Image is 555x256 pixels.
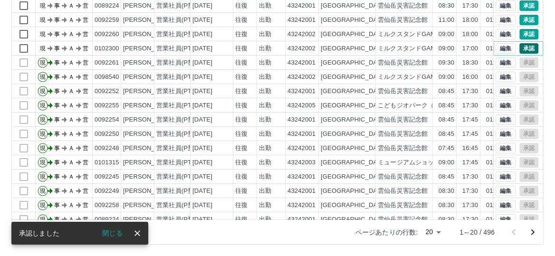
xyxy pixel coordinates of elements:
button: 編集 [496,43,516,54]
button: 編集 [496,157,516,168]
button: 編集 [496,100,516,111]
div: 出勤 [259,201,271,210]
div: [GEOGRAPHIC_DATA] [321,158,386,167]
div: 0092249 [95,187,119,196]
div: [GEOGRAPHIC_DATA] [321,130,386,139]
div: ミルクスタンドGAMADASU（雲仙岳災害記念館） [378,73,520,82]
text: Ａ [68,88,74,95]
div: 出勤 [259,73,271,82]
text: 事 [54,74,60,80]
div: [PERSON_NAME] [123,87,175,96]
text: 事 [54,88,60,95]
div: [PERSON_NAME] [123,215,175,224]
div: 17:45 [462,158,478,167]
div: 往復 [235,130,248,139]
text: 現 [40,188,46,194]
div: 01:00 [486,73,502,82]
div: 09:00 [439,44,454,53]
button: 次のページへ [523,223,542,242]
div: 0098540 [95,73,119,82]
div: [GEOGRAPHIC_DATA] [321,115,386,124]
div: 0089224 [95,215,119,224]
div: [DATE] [192,16,212,25]
text: 事 [54,2,60,9]
button: 編集 [496,72,516,82]
div: 往復 [235,1,248,10]
div: ミルクスタンドGAMADASU（雲仙岳災害記念館） [378,30,520,39]
text: 事 [54,116,60,123]
div: 出勤 [259,115,271,124]
div: 08:45 [439,172,454,181]
div: [GEOGRAPHIC_DATA] [321,187,386,196]
text: 営 [83,159,88,166]
div: 01:00 [486,87,502,96]
div: 01:00 [486,16,502,25]
text: 事 [54,131,60,137]
text: Ａ [68,59,74,66]
div: 0092261 [95,58,119,67]
div: [PERSON_NAME] [123,30,175,39]
button: 承認 [519,15,538,25]
div: 01:00 [486,130,502,139]
div: 雲仙岳災害記念館 [378,215,428,224]
div: 出勤 [259,187,271,196]
div: 0092245 [95,172,119,181]
text: 事 [54,145,60,152]
button: 編集 [496,114,516,125]
div: 出勤 [259,16,271,25]
text: 営 [83,202,88,209]
text: Ａ [68,131,74,137]
div: 11:00 [439,16,454,25]
text: 営 [83,116,88,123]
div: [PERSON_NAME] [123,73,175,82]
div: 営業社員(PT契約) [156,16,206,25]
text: 営 [83,2,88,9]
div: 07:45 [439,144,454,153]
div: [GEOGRAPHIC_DATA] [321,1,386,10]
div: 09:30 [439,58,454,67]
div: 18:00 [462,30,478,39]
div: 雲仙岳災害記念館 [378,144,428,153]
div: 0092248 [95,144,119,153]
div: [GEOGRAPHIC_DATA] [321,16,386,25]
div: 営業社員(PT契約) [156,172,206,181]
div: [DATE] [192,187,212,196]
text: 事 [54,216,60,223]
text: 現 [40,17,46,23]
text: 営 [83,173,88,180]
div: [GEOGRAPHIC_DATA] [321,73,386,82]
text: Ａ [68,145,74,152]
text: 現 [40,45,46,52]
button: 承認 [519,0,538,11]
text: 営 [83,88,88,95]
div: 出勤 [259,1,271,10]
div: こどもジオパーク（雲仙岳災害記念館） [378,101,490,110]
button: 編集 [496,29,516,39]
button: 編集 [496,214,516,225]
div: 20 [421,225,444,239]
div: 43242003 [287,158,316,167]
text: 現 [40,159,46,166]
div: 往復 [235,87,248,96]
div: 承認しました [19,225,59,242]
div: [PERSON_NAME] [123,101,175,110]
text: 現 [40,2,46,9]
div: 往復 [235,30,248,39]
div: 09:00 [439,30,454,39]
div: 雲仙岳災害記念館 [378,16,428,25]
div: 雲仙岳災害記念館 [378,115,428,124]
text: 営 [83,102,88,109]
text: 現 [40,131,46,137]
text: 事 [54,159,60,166]
button: 編集 [496,200,516,210]
div: [PERSON_NAME] [123,172,175,181]
div: 0089224 [95,1,119,10]
div: 17:30 [462,1,478,10]
div: 08:30 [439,215,454,224]
div: 雲仙岳災害記念館 [378,187,428,196]
text: 事 [54,202,60,209]
div: [DATE] [192,87,212,96]
div: 08:30 [439,1,454,10]
div: 16:00 [462,73,478,82]
div: 0092259 [95,16,119,25]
